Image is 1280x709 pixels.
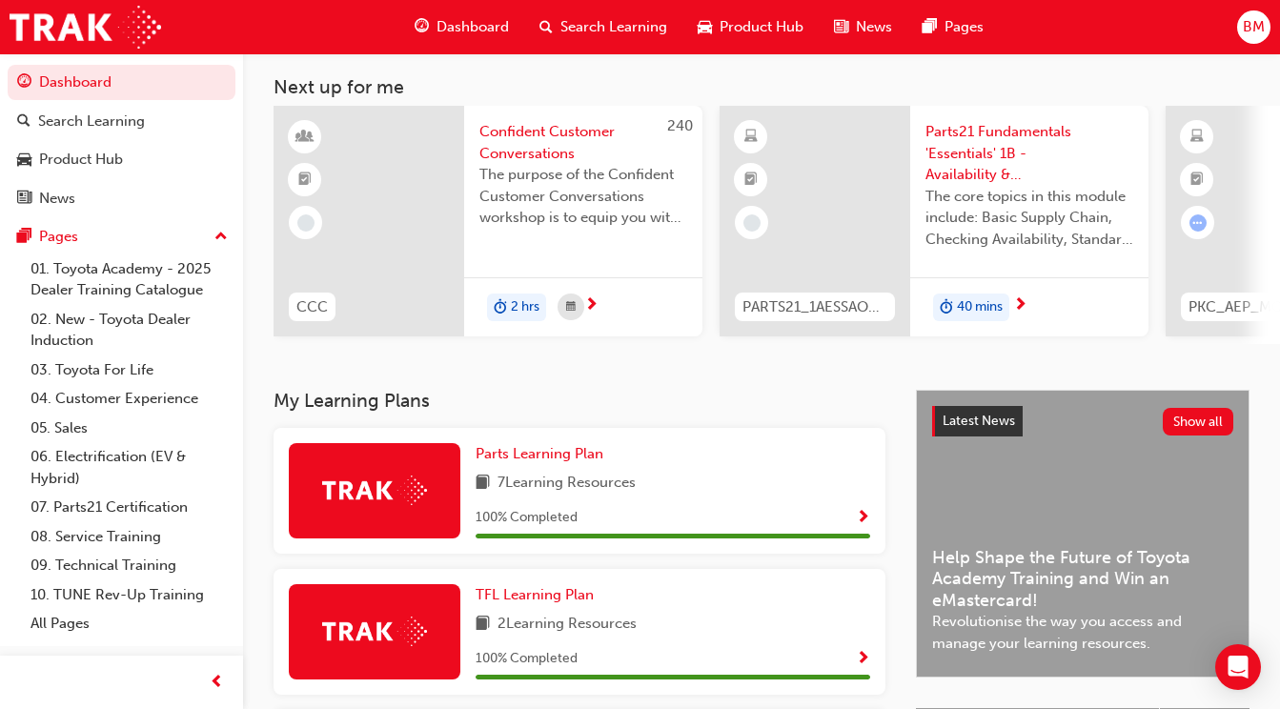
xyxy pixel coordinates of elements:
a: 03. Toyota For Life [23,355,235,385]
span: News [856,16,892,38]
span: book-icon [476,613,490,637]
button: Show Progress [856,506,870,530]
span: learningRecordVerb_ATTEMPT-icon [1189,214,1207,232]
img: Trak [10,6,161,49]
span: Product Hub [720,16,803,38]
button: DashboardSearch LearningProduct HubNews [8,61,235,219]
span: duration-icon [494,295,507,320]
div: Pages [39,226,78,248]
span: CCC [296,296,328,318]
button: Pages [8,219,235,254]
h3: My Learning Plans [274,390,885,412]
span: calendar-icon [566,295,576,319]
span: news-icon [834,15,848,39]
span: learningResourceType_INSTRUCTOR_LED-icon [298,125,312,150]
a: Latest NewsShow all [932,406,1233,436]
span: booktick-icon [298,168,312,192]
a: All Pages [23,609,235,638]
a: 07. Parts21 Certification [23,493,235,522]
span: 2 hrs [511,296,539,318]
a: 05. Sales [23,414,235,443]
button: Show Progress [856,647,870,671]
div: Search Learning [38,111,145,132]
span: search-icon [539,15,553,39]
a: 01. Toyota Academy - 2025 Dealer Training Catalogue [23,254,235,305]
div: News [39,188,75,210]
span: guage-icon [415,15,429,39]
span: next-icon [584,297,599,314]
span: The purpose of the Confident Customer Conversations workshop is to equip you with tools to commun... [479,164,687,229]
span: Parts21 Fundamentals 'Essentials' 1B - Availability & Standard Ordering eLearning [925,121,1133,186]
span: car-icon [698,15,712,39]
a: Latest NewsShow allHelp Shape the Future of Toyota Academy Training and Win an eMastercard!Revolu... [916,390,1250,678]
a: car-iconProduct Hub [682,8,819,47]
a: 04. Customer Experience [23,384,235,414]
span: Parts Learning Plan [476,445,603,462]
span: pages-icon [17,229,31,246]
a: 06. Electrification (EV & Hybrid) [23,442,235,493]
span: 240 [667,117,693,134]
a: PARTS21_1AESSAO_0321_ELParts21 Fundamentals 'Essentials' 1B - Availability & Standard Ordering eL... [720,106,1148,336]
img: Trak [322,617,427,646]
span: 7 Learning Resources [498,472,636,496]
span: Confident Customer Conversations [479,121,687,164]
span: Dashboard [437,16,509,38]
span: Search Learning [560,16,667,38]
span: pages-icon [923,15,937,39]
span: Revolutionise the way you access and manage your learning resources. [932,611,1233,654]
a: 02. New - Toyota Dealer Induction [23,305,235,355]
span: next-icon [1013,297,1027,314]
a: pages-iconPages [907,8,999,47]
span: news-icon [17,191,31,208]
a: 240CCCConfident Customer ConversationsThe purpose of the Confident Customer Conversations worksho... [274,106,702,336]
span: Show Progress [856,510,870,527]
div: Open Intercom Messenger [1215,644,1261,690]
a: TFL Learning Plan [476,584,601,606]
span: search-icon [17,113,30,131]
span: up-icon [214,225,228,250]
div: Product Hub [39,149,123,171]
span: prev-icon [210,671,224,695]
a: guage-iconDashboard [399,8,524,47]
span: Pages [945,16,984,38]
span: 100 % Completed [476,507,578,529]
button: BM [1237,10,1270,44]
span: learningRecordVerb_NONE-icon [297,214,315,232]
span: Latest News [943,413,1015,429]
span: 40 mins [957,296,1003,318]
span: TFL Learning Plan [476,586,594,603]
button: Show all [1163,408,1234,436]
span: learningResourceType_ELEARNING-icon [1190,125,1204,150]
span: The core topics in this module include: Basic Supply Chain, Checking Availability, Standard Order... [925,186,1133,251]
span: learningResourceType_ELEARNING-icon [744,125,758,150]
a: Dashboard [8,65,235,100]
a: 08. Service Training [23,522,235,552]
span: booktick-icon [1190,168,1204,192]
span: learningRecordVerb_NONE-icon [743,214,761,232]
a: Search Learning [8,104,235,139]
a: 09. Technical Training [23,551,235,580]
a: Product Hub [8,142,235,177]
span: booktick-icon [744,168,758,192]
span: 2 Learning Resources [498,613,637,637]
span: car-icon [17,152,31,169]
span: Show Progress [856,651,870,668]
span: Help Shape the Future of Toyota Academy Training and Win an eMastercard! [932,547,1233,612]
span: book-icon [476,472,490,496]
span: duration-icon [940,295,953,320]
a: search-iconSearch Learning [524,8,682,47]
span: BM [1243,16,1265,38]
a: News [8,181,235,216]
span: 100 % Completed [476,648,578,670]
a: Parts Learning Plan [476,443,611,465]
a: 10. TUNE Rev-Up Training [23,580,235,610]
span: PARTS21_1AESSAO_0321_EL [742,296,887,318]
h3: Next up for me [243,76,1280,98]
a: news-iconNews [819,8,907,47]
span: guage-icon [17,74,31,91]
img: Trak [322,476,427,505]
